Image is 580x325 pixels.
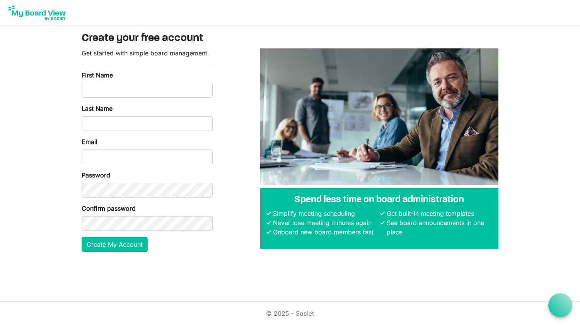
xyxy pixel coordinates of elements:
[82,237,148,252] button: Create My Account
[266,194,492,206] h4: Spend less time on board administration
[82,104,113,113] label: Last Name
[260,48,498,185] img: A photograph of board members sitting at a table
[271,209,379,218] li: Simplify meeting scheduling
[82,49,209,57] span: Get started with simple board management.
[82,32,498,45] h3: Create your free account
[266,310,314,317] a: © 2025 - Societ
[6,3,68,22] img: My Board View Logo
[82,71,113,80] label: First Name
[271,218,379,227] li: Never lose meeting minutes again
[385,218,492,237] li: See board announcements in one place
[271,227,379,237] li: Onboard new board members fast
[82,170,110,180] label: Password
[82,137,97,146] label: Email
[82,204,136,213] label: Confirm password
[385,209,492,218] li: Get built-in meeting templates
